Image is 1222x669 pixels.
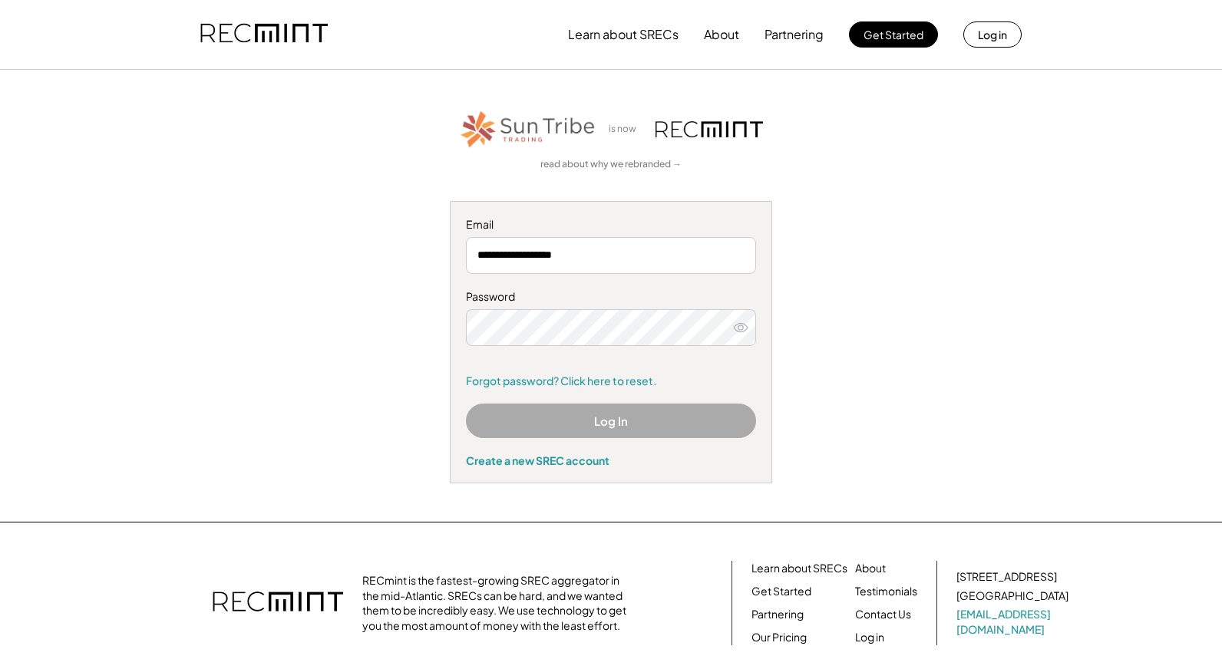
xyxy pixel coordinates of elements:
button: Log in [963,21,1022,48]
div: is now [605,123,648,136]
button: Get Started [849,21,938,48]
img: recmint-logotype%403x.png [213,576,343,630]
a: Contact Us [855,607,911,622]
div: Create a new SREC account [466,453,756,467]
a: Our Pricing [751,630,807,645]
a: Log in [855,630,884,645]
div: Password [466,289,756,305]
div: Email [466,217,756,232]
img: recmint-logotype%403x.png [200,8,328,61]
button: Learn about SRECs [568,19,679,50]
div: [STREET_ADDRESS] [956,569,1057,585]
a: [EMAIL_ADDRESS][DOMAIN_NAME] [956,607,1072,637]
img: recmint-logotype%403x.png [656,121,763,137]
a: Forgot password? Click here to reset. [466,374,756,389]
a: About [855,561,886,576]
a: Learn about SRECs [751,561,847,576]
div: [GEOGRAPHIC_DATA] [956,588,1068,604]
button: Log In [466,404,756,438]
button: About [704,19,739,50]
button: Partnering [765,19,824,50]
a: Testimonials [855,584,917,599]
img: STT_Horizontal_Logo%2B-%2BColor.png [459,108,597,150]
a: Get Started [751,584,811,599]
a: read about why we rebranded → [540,158,682,171]
div: RECmint is the fastest-growing SREC aggregator in the mid-Atlantic. SRECs can be hard, and we wan... [362,573,635,633]
a: Partnering [751,607,804,622]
